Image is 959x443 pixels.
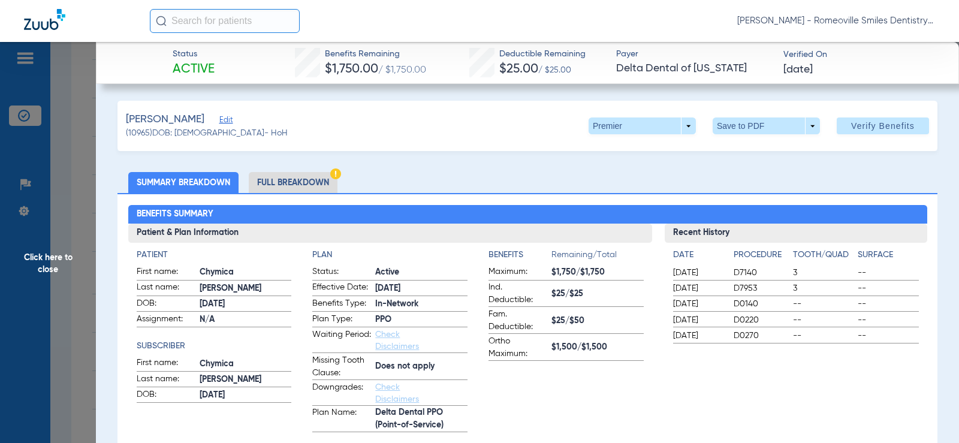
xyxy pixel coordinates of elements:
[551,288,644,300] span: $25/$25
[673,298,723,310] span: [DATE]
[673,249,723,266] app-breakdown-title: Date
[783,49,940,61] span: Verified On
[312,406,371,432] span: Plan Name:
[737,15,935,27] span: [PERSON_NAME] - Romeoville Smiles Dentistry
[488,308,547,333] span: Fam. Deductible:
[858,249,918,261] h4: Surface
[200,373,292,386] span: [PERSON_NAME]
[375,298,468,311] span: In-Network
[673,267,723,279] span: [DATE]
[150,9,300,33] input: Search for patients
[673,314,723,326] span: [DATE]
[713,117,820,134] button: Save to PDF
[589,117,696,134] button: Premier
[137,357,195,371] span: First name:
[858,330,918,342] span: --
[24,9,65,30] img: Zuub Logo
[488,335,547,360] span: Ortho Maximum:
[551,266,644,279] span: $1,750/$1,750
[312,354,371,379] span: Missing Tooth Clause:
[499,48,586,61] span: Deductible Remaining
[200,298,292,311] span: [DATE]
[616,48,773,61] span: Payer
[375,282,468,295] span: [DATE]
[378,65,426,75] span: / $1,750.00
[858,267,918,279] span: --
[312,249,468,261] h4: Plan
[793,249,854,266] app-breakdown-title: Tooth/Quad
[375,330,419,351] a: Check Disclaimers
[734,249,788,266] app-breakdown-title: Procedure
[793,267,854,279] span: 3
[200,314,292,326] span: N/A
[488,281,547,306] span: Ind. Deductible:
[551,249,644,266] span: Remaining/Total
[793,298,854,310] span: --
[126,112,204,127] span: [PERSON_NAME]
[173,61,215,78] span: Active
[137,249,292,261] h4: Patient
[793,314,854,326] span: --
[551,315,644,327] span: $25/$50
[673,249,723,261] h4: Date
[312,329,371,352] span: Waiting Period:
[858,249,918,266] app-breakdown-title: Surface
[488,266,547,280] span: Maximum:
[312,297,371,312] span: Benefits Type:
[200,389,292,402] span: [DATE]
[200,266,292,279] span: Chymica
[673,282,723,294] span: [DATE]
[734,267,788,279] span: D7140
[793,330,854,342] span: --
[538,66,571,74] span: / $25.00
[312,381,371,405] span: Downgrades:
[219,116,230,127] span: Edit
[137,373,195,387] span: Last name:
[375,383,419,403] a: Check Disclaimers
[375,360,468,373] span: Does not apply
[793,282,854,294] span: 3
[137,297,195,312] span: DOB:
[375,266,468,279] span: Active
[499,63,538,76] span: $25.00
[858,282,918,294] span: --
[128,224,653,243] h3: Patient & Plan Information
[200,282,292,295] span: [PERSON_NAME]
[137,388,195,403] span: DOB:
[173,48,215,61] span: Status
[128,172,239,193] li: Summary Breakdown
[312,266,371,280] span: Status:
[734,282,788,294] span: D7953
[375,314,468,326] span: PPO
[156,16,167,26] img: Search Icon
[734,298,788,310] span: D0140
[375,406,468,432] span: Delta Dental PPO (Point-of-Service)
[312,313,371,327] span: Plan Type:
[665,224,927,243] h3: Recent History
[837,117,929,134] button: Verify Benefits
[551,341,644,354] span: $1,500/$1,500
[200,358,292,370] span: Chymica
[734,249,788,261] h4: Procedure
[734,314,788,326] span: D0220
[126,127,288,140] span: (10965) DOB: [DEMOGRAPHIC_DATA] - HoH
[488,249,551,266] app-breakdown-title: Benefits
[137,281,195,296] span: Last name:
[793,249,854,261] h4: Tooth/Quad
[137,340,292,352] h4: Subscriber
[734,330,788,342] span: D0270
[330,168,341,179] img: Hazard
[858,298,918,310] span: --
[137,313,195,327] span: Assignment:
[312,281,371,296] span: Effective Date:
[851,121,915,131] span: Verify Benefits
[128,205,927,224] h2: Benefits Summary
[325,48,426,61] span: Benefits Remaining
[783,62,813,77] span: [DATE]
[858,314,918,326] span: --
[673,330,723,342] span: [DATE]
[249,172,337,193] li: Full Breakdown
